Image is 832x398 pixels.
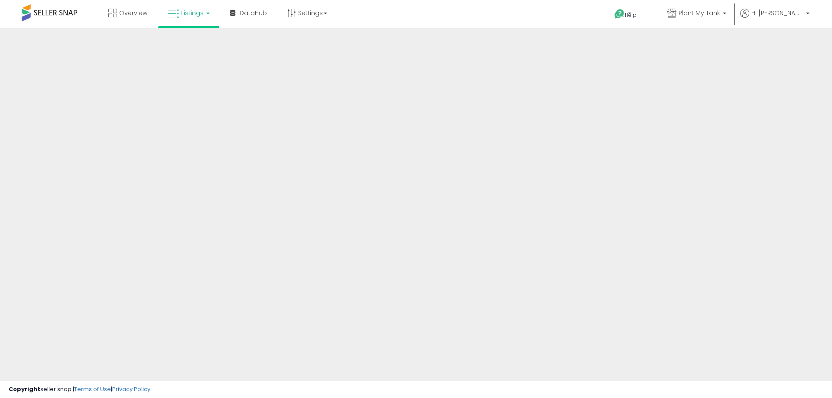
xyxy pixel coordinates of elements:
[9,385,150,394] div: seller snap | |
[181,9,204,17] span: Listings
[9,385,40,393] strong: Copyright
[608,2,653,28] a: Help
[119,9,147,17] span: Overview
[740,9,809,28] a: Hi [PERSON_NAME]
[751,9,803,17] span: Hi [PERSON_NAME]
[614,9,625,19] i: Get Help
[679,9,720,17] span: Plant My Tank
[240,9,267,17] span: DataHub
[112,385,150,393] a: Privacy Policy
[625,11,637,19] span: Help
[74,385,111,393] a: Terms of Use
